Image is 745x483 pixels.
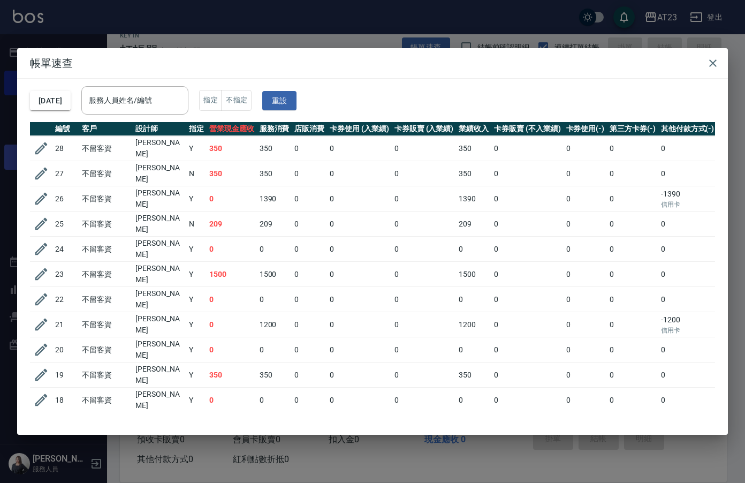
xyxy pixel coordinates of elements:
td: 1200 [456,312,491,337]
td: 0 [392,312,457,337]
td: 0 [392,363,457,388]
td: [PERSON_NAME] [133,388,186,413]
td: 0 [327,363,392,388]
th: 編號 [52,122,79,136]
td: 0 [456,388,491,413]
td: 1500 [456,262,491,287]
button: 重設 [262,91,297,111]
td: 不留客資 [79,161,133,186]
td: 0 [607,186,658,212]
td: 0 [207,237,257,262]
td: 不留客資 [79,262,133,287]
td: [PERSON_NAME] [133,212,186,237]
td: 350 [456,363,491,388]
td: 0 [292,186,327,212]
td: [PERSON_NAME] [133,312,186,337]
td: 0 [658,136,717,161]
td: 350 [207,363,257,388]
td: [PERSON_NAME] [133,136,186,161]
td: 0 [607,237,658,262]
th: 第三方卡券(-) [607,122,658,136]
th: 客戶 [79,122,133,136]
td: -1390 [658,186,717,212]
td: 0 [292,161,327,186]
td: Y [186,337,207,363]
td: 不留客資 [79,136,133,161]
td: 0 [392,212,457,237]
td: 0 [327,212,392,237]
td: 0 [257,337,292,363]
td: 不留客資 [79,312,133,337]
td: 0 [607,312,658,337]
td: [PERSON_NAME] [133,337,186,363]
td: 不留客資 [79,237,133,262]
td: 0 [392,237,457,262]
td: 0 [292,262,327,287]
th: 業績收入 [456,122,491,136]
td: 1500 [207,262,257,287]
td: -1200 [658,312,717,337]
th: 營業現金應收 [207,122,257,136]
td: 不留客資 [79,363,133,388]
td: 1390 [456,186,491,212]
td: 0 [658,363,717,388]
td: 0 [392,388,457,413]
td: 0 [207,287,257,312]
td: 0 [564,388,607,413]
td: 0 [327,161,392,186]
td: 0 [207,337,257,363]
td: 209 [257,212,292,237]
td: 0 [327,287,392,312]
td: 0 [564,186,607,212]
td: 350 [257,363,292,388]
td: [PERSON_NAME] [133,363,186,388]
td: 0 [392,287,457,312]
td: 0 [456,337,491,363]
td: 0 [327,237,392,262]
td: 不留客資 [79,337,133,363]
th: 其他付款方式(-) [658,122,717,136]
td: 0 [607,287,658,312]
td: 1390 [257,186,292,212]
td: 28 [52,136,79,161]
td: 1500 [257,262,292,287]
td: 不留客資 [79,388,133,413]
td: 0 [491,212,563,237]
td: 0 [207,388,257,413]
td: 0 [491,262,563,287]
td: [PERSON_NAME] [133,262,186,287]
td: 0 [392,161,457,186]
td: 27 [52,161,79,186]
td: Y [186,312,207,337]
td: Y [186,237,207,262]
td: 23 [52,262,79,287]
td: 0 [658,161,717,186]
td: 0 [491,312,563,337]
td: 0 [292,136,327,161]
td: 不留客資 [79,186,133,212]
td: N [186,161,207,186]
td: 0 [607,262,658,287]
th: 卡券使用 (入業績) [327,122,392,136]
td: 0 [327,136,392,161]
td: 0 [658,237,717,262]
td: N [186,212,207,237]
td: Y [186,186,207,212]
td: 0 [564,262,607,287]
td: 0 [207,312,257,337]
td: 0 [564,212,607,237]
td: 0 [292,312,327,337]
h2: 帳單速查 [17,48,728,78]
td: 350 [207,136,257,161]
td: 0 [564,237,607,262]
td: 0 [292,337,327,363]
td: 0 [327,388,392,413]
td: 0 [392,186,457,212]
td: Y [186,287,207,312]
td: [PERSON_NAME] [133,161,186,186]
td: 26 [52,186,79,212]
td: 0 [607,161,658,186]
td: [PERSON_NAME] [133,237,186,262]
td: 0 [491,337,563,363]
td: 0 [257,287,292,312]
